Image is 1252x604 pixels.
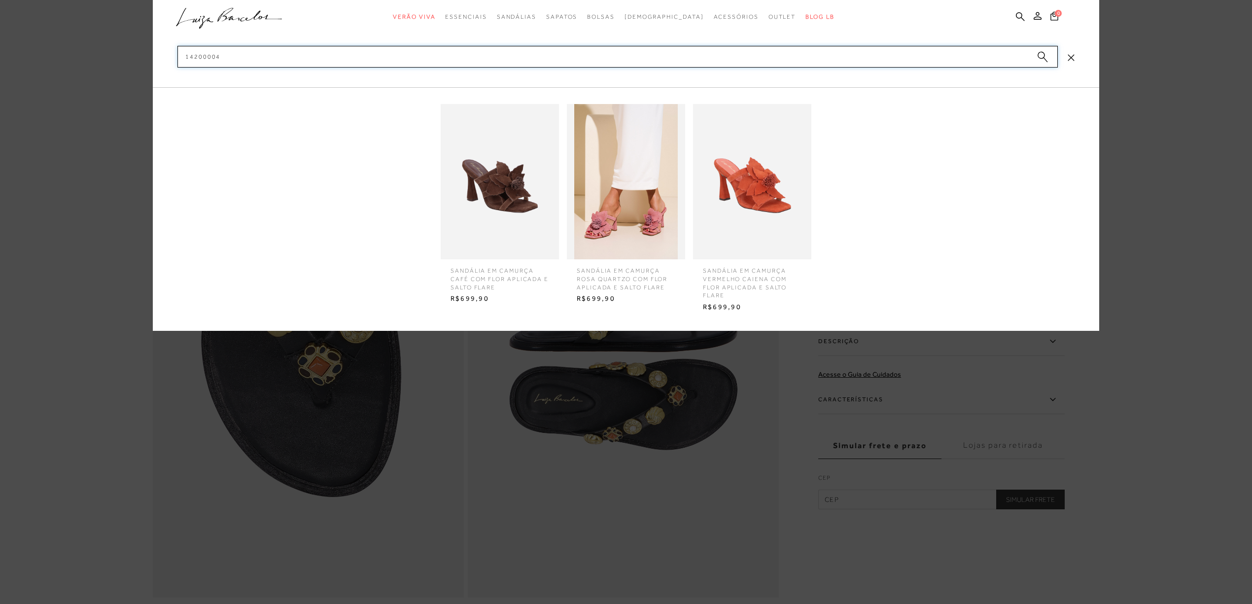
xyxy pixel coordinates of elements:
span: R$699,90 [443,291,556,306]
img: SANDÁLIA EM CAMURÇA VERMELHO CAIENA COM FLOR APLICADA E SALTO FLARE [693,104,811,259]
a: categoryNavScreenReaderText [768,8,796,26]
span: SANDÁLIA EM CAMURÇA ROSA QUARTZO COM FLOR APLICADA E SALTO FLARE [569,259,683,291]
button: 0 [1047,11,1061,24]
span: R$699,90 [696,300,809,315]
a: categoryNavScreenReaderText [393,8,435,26]
span: 0 [1055,10,1062,17]
a: BLOG LB [805,8,834,26]
span: SANDÁLIA EM CAMURÇA VERMELHO CAIENA COM FLOR APLICADA E SALTO FLARE [696,259,809,300]
a: categoryNavScreenReaderText [497,8,536,26]
img: SANDÁLIA EM CAMURÇA CAFÉ COM FLOR APLICADA E SALTO FLARE [441,104,559,259]
input: Buscar. [177,46,1058,68]
span: Outlet [768,13,796,20]
span: Acessórios [714,13,759,20]
a: SANDÁLIA EM CAMURÇA CAFÉ COM FLOR APLICADA E SALTO FLARE SANDÁLIA EM CAMURÇA CAFÉ COM FLOR APLICA... [438,104,561,306]
span: Verão Viva [393,13,435,20]
span: [DEMOGRAPHIC_DATA] [625,13,704,20]
span: Essenciais [445,13,487,20]
a: noSubCategoriesText [625,8,704,26]
a: categoryNavScreenReaderText [587,8,615,26]
span: Sandálias [497,13,536,20]
a: SANDÁLIA EM CAMURÇA VERMELHO CAIENA COM FLOR APLICADA E SALTO FLARE SANDÁLIA EM CAMURÇA VERMELHO ... [691,104,814,315]
a: categoryNavScreenReaderText [714,8,759,26]
img: SANDÁLIA EM CAMURÇA ROSA QUARTZO COM FLOR APLICADA E SALTO FLARE [567,104,685,259]
span: R$699,90 [569,291,683,306]
a: categoryNavScreenReaderText [546,8,577,26]
span: BLOG LB [805,13,834,20]
a: categoryNavScreenReaderText [445,8,487,26]
span: Bolsas [587,13,615,20]
span: Sapatos [546,13,577,20]
a: SANDÁLIA EM CAMURÇA ROSA QUARTZO COM FLOR APLICADA E SALTO FLARE SANDÁLIA EM CAMURÇA ROSA QUARTZO... [564,104,688,306]
span: SANDÁLIA EM CAMURÇA CAFÉ COM FLOR APLICADA E SALTO FLARE [443,259,556,291]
